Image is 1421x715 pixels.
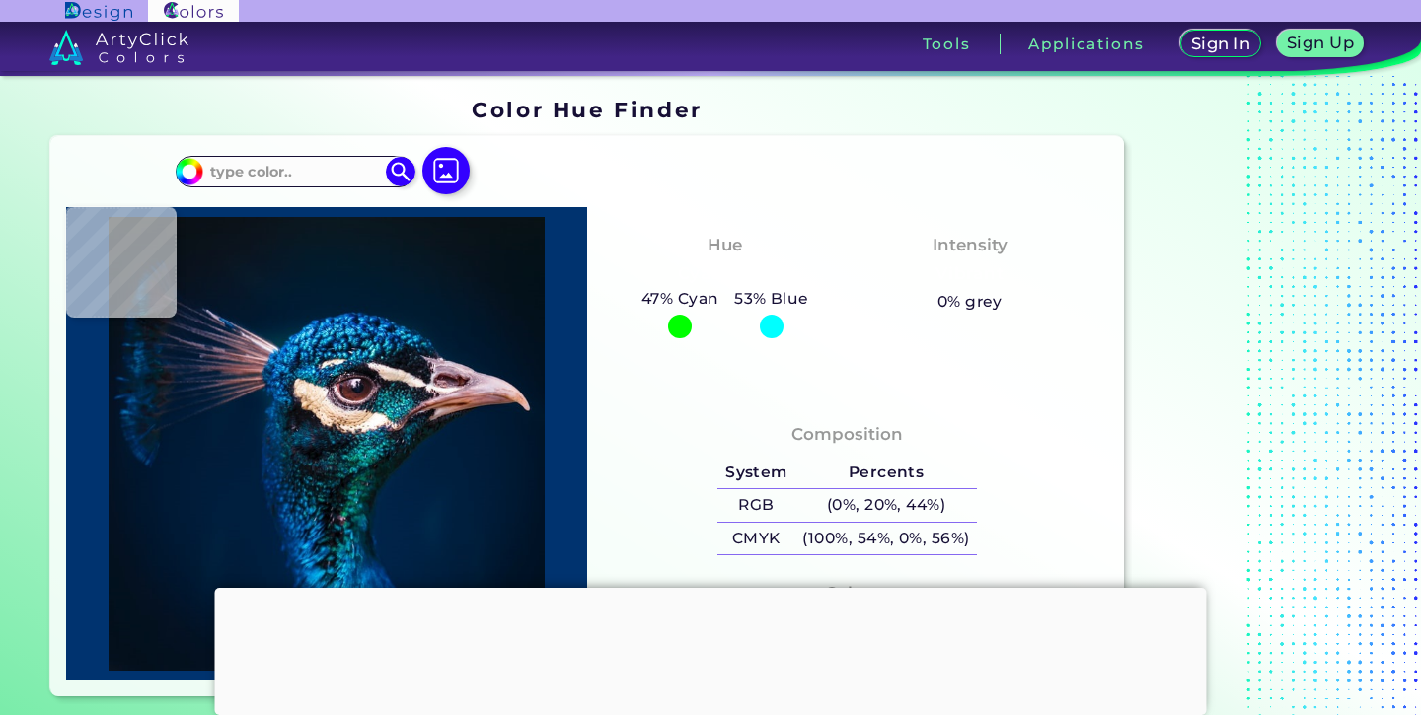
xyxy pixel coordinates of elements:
h5: 0% grey [937,289,1003,315]
input: type color.. [203,158,387,184]
h5: RGB [717,489,794,522]
h5: Percents [795,457,978,489]
h3: Applications [1028,36,1144,51]
iframe: Advertisement [215,588,1207,710]
h1: Color Hue Finder [472,95,702,124]
h5: (0%, 20%, 44%) [795,489,978,522]
h5: Sign Up [1290,36,1351,50]
img: icon picture [422,147,470,194]
h5: (100%, 54%, 0%, 56%) [795,523,978,555]
img: logo_artyclick_colors_white.svg [49,30,188,65]
img: icon search [386,157,415,186]
h4: Composition [791,420,903,449]
img: ArtyClick Design logo [65,2,131,21]
a: Sign Up [1281,32,1359,56]
a: Sign In [1184,32,1257,56]
h5: Sign In [1194,36,1247,51]
h3: Vibrant [927,262,1012,286]
h4: Color [825,579,870,608]
h5: CMYK [717,523,794,555]
h5: 53% Blue [726,286,816,312]
h4: Hue [708,231,742,259]
h3: Cyan-Blue [669,262,781,286]
img: img_pavlin.jpg [76,217,577,671]
h3: Tools [923,36,971,51]
h5: System [717,457,794,489]
h4: Intensity [933,231,1008,259]
h5: 47% Cyan [634,286,726,312]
